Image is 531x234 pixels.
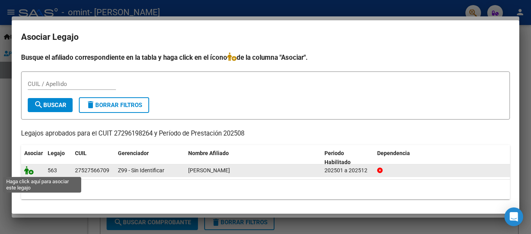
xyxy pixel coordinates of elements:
[34,100,43,109] mat-icon: search
[34,102,66,109] span: Buscar
[75,166,109,175] div: 27527566709
[118,150,149,156] span: Gerenciador
[79,97,149,113] button: Borrar Filtros
[28,98,73,112] button: Buscar
[48,150,65,156] span: Legajo
[188,167,230,173] span: GARCIA MARTINA PILAR
[48,167,57,173] span: 563
[72,145,115,171] datatable-header-cell: CUIL
[45,145,72,171] datatable-header-cell: Legajo
[21,52,510,63] h4: Busque el afiliado correspondiente en la tabla y haga click en el ícono de la columna "Asociar".
[75,150,87,156] span: CUIL
[324,166,371,175] div: 202501 a 202512
[86,102,142,109] span: Borrar Filtros
[24,150,43,156] span: Asociar
[185,145,321,171] datatable-header-cell: Nombre Afiliado
[86,100,95,109] mat-icon: delete
[115,145,185,171] datatable-header-cell: Gerenciador
[21,30,510,45] h2: Asociar Legajo
[118,167,164,173] span: Z99 - Sin Identificar
[21,145,45,171] datatable-header-cell: Asociar
[21,129,510,139] p: Legajos aprobados para el CUIT 27296198264 y Período de Prestación 202508
[377,150,410,156] span: Dependencia
[188,150,229,156] span: Nombre Afiliado
[374,145,510,171] datatable-header-cell: Dependencia
[324,150,351,165] span: Periodo Habilitado
[504,207,523,226] div: Open Intercom Messenger
[321,145,374,171] datatable-header-cell: Periodo Habilitado
[21,180,510,199] div: 1 registros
